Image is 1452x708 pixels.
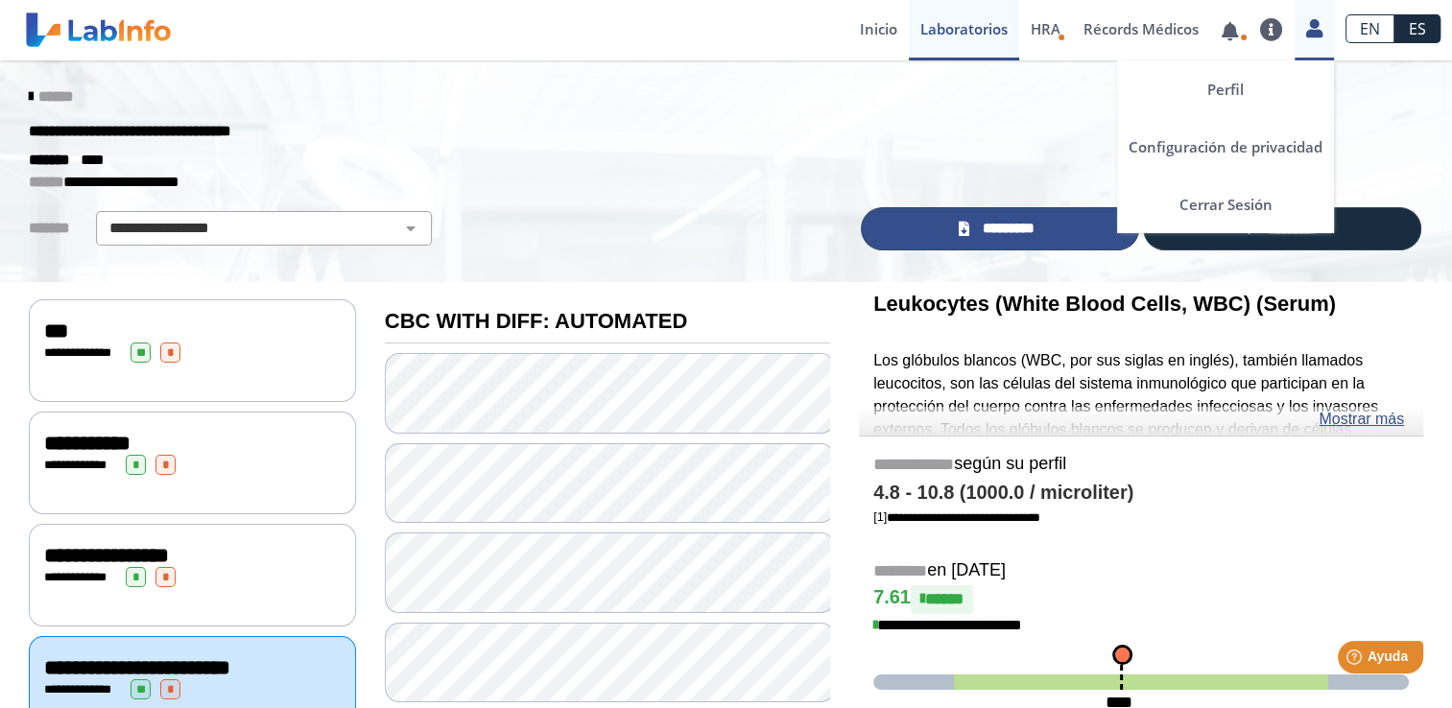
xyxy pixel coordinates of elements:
[873,454,1409,476] h5: según su perfil
[1319,408,1404,431] a: Mostrar más
[1394,14,1440,43] a: ES
[385,309,687,333] b: CBC WITH DIFF: AUTOMATED
[873,292,1336,316] b: Leukocytes (White Blood Cells, WBC) (Serum)
[1031,19,1060,38] span: HRA
[1345,14,1394,43] a: EN
[1281,633,1431,687] iframe: Help widget launcher
[1117,118,1334,176] a: Configuración de privacidad
[1117,176,1334,233] a: Cerrar Sesión
[1117,60,1334,118] a: Perfil
[873,509,1040,524] a: [1]
[873,560,1409,582] h5: en [DATE]
[873,482,1409,505] h4: 4.8 - 10.8 (1000.0 / microliter)
[873,585,1409,614] h4: 7.61
[873,349,1409,625] p: Los glóbulos blancos (WBC, por sus siglas en inglés), también llamados leucocitos, son las célula...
